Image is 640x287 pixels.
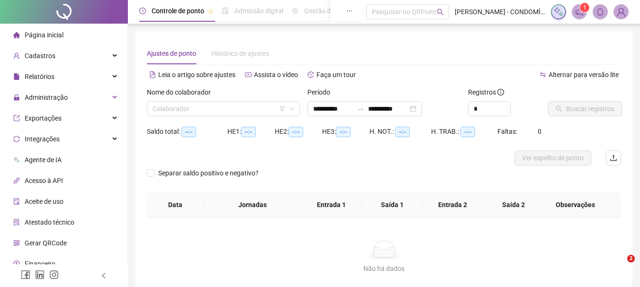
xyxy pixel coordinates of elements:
[241,127,256,137] span: --:--
[608,255,631,278] iframe: Intercom live chat
[25,198,63,205] span: Aceite de uso
[13,115,20,122] span: export
[357,105,364,113] span: swap-right
[544,200,606,210] span: Observações
[25,239,67,247] span: Gerar QRCode
[468,87,504,97] span: Registros
[203,192,301,218] th: Jornadas
[610,154,617,162] span: upload
[158,71,235,78] span: Leia o artigo sobre ajustes
[538,128,541,135] span: 0
[289,106,295,112] span: down
[437,9,444,16] span: search
[211,50,269,57] span: Histórico de ajustes
[25,260,55,268] span: Financeiro
[25,94,68,101] span: Administração
[540,71,546,78] span: swap
[13,136,20,142] span: sync
[627,255,635,262] span: 2
[13,52,20,59] span: user-add
[245,71,252,78] span: youtube
[13,94,20,101] span: lock
[49,270,59,279] span: instagram
[357,105,364,113] span: to
[147,126,227,137] div: Saldo total:
[208,9,214,14] span: pushpin
[25,135,60,143] span: Integrações
[152,7,204,15] span: Controle de ponto
[25,73,54,80] span: Relatórios
[483,192,544,218] th: Saída 2
[13,198,20,205] span: audit
[307,71,314,78] span: history
[596,8,604,16] span: bell
[13,240,20,246] span: qrcode
[497,89,504,96] span: info-circle
[222,8,229,14] span: file-done
[304,7,352,15] span: Gestão de férias
[548,101,622,116] button: Buscar registros
[25,114,62,122] span: Exportações
[301,192,362,218] th: Entrada 1
[25,156,62,164] span: Agente de IA
[275,126,322,137] div: HE 2:
[13,32,20,38] span: home
[455,7,545,17] span: [PERSON_NAME] - CONDOMÍNIO DO EDIFÍCIO [GEOGRAPHIC_DATA]
[25,31,63,39] span: Página inicial
[549,71,619,78] span: Alternar para versão lite
[537,192,614,218] th: Observações
[13,219,20,226] span: solution
[147,50,196,57] span: Ajustes de ponto
[395,127,410,137] span: --:--
[431,126,497,137] div: H. TRAB.:
[553,7,564,17] img: sparkle-icon.fc2bf0ac1784a2077858766a79e2daf3.svg
[25,218,74,226] span: Atestado técnico
[423,192,483,218] th: Entrada 2
[147,192,203,218] th: Data
[13,261,20,267] span: dollar
[614,5,628,19] img: 77571
[460,127,475,137] span: --:--
[227,126,275,137] div: HE 1:
[254,71,298,78] span: Assista o vídeo
[307,87,336,97] label: Período
[575,8,584,16] span: notification
[580,3,589,12] sup: 1
[181,127,196,137] span: --:--
[149,71,156,78] span: file-text
[147,87,217,97] label: Nome do colaborador
[292,8,298,14] span: sun
[362,192,423,218] th: Saída 1
[154,168,262,178] span: Separar saldo positivo e negativo?
[346,8,353,14] span: ellipsis
[139,8,146,14] span: clock-circle
[234,7,283,15] span: Admissão digital
[288,127,303,137] span: --:--
[25,52,55,60] span: Cadastros
[21,270,30,279] span: facebook
[13,177,20,184] span: api
[514,150,591,165] button: Ver espelho de ponto
[583,4,586,11] span: 1
[279,106,285,112] span: filter
[316,71,356,78] span: Faça um tour
[322,126,370,137] div: HE 3:
[25,177,63,184] span: Acesso à API
[158,263,610,274] div: Não há dados
[100,272,107,279] span: left
[370,126,431,137] div: H. NOT.:
[497,128,519,135] span: Faltas:
[35,270,45,279] span: linkedin
[336,127,351,137] span: --:--
[13,73,20,80] span: file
